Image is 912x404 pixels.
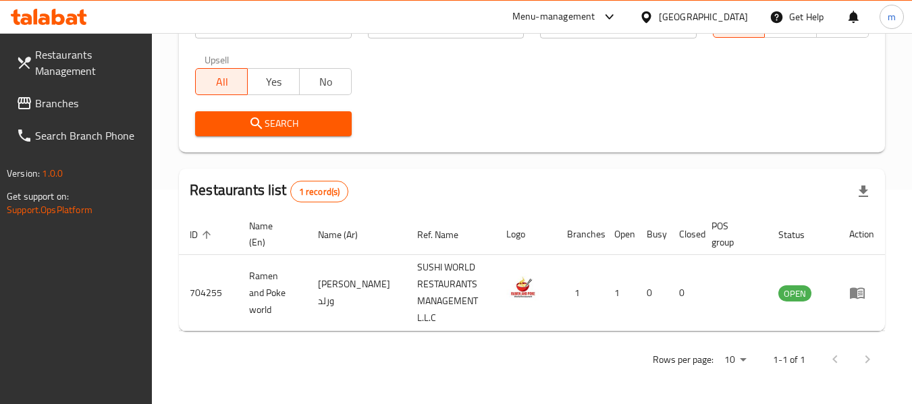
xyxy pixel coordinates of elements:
[712,218,751,250] span: POS group
[291,185,348,198] span: 1 record(s)
[206,115,340,132] span: Search
[35,47,142,79] span: Restaurants Management
[299,68,352,95] button: No
[659,9,748,24] div: [GEOGRAPHIC_DATA]
[495,214,556,255] th: Logo
[636,214,668,255] th: Busy
[195,68,248,95] button: All
[205,55,230,64] label: Upsell
[838,214,885,255] th: Action
[603,214,636,255] th: Open
[668,255,701,331] td: 0
[653,351,714,368] p: Rows per page:
[636,255,668,331] td: 0
[556,214,603,255] th: Branches
[773,351,805,368] p: 1-1 of 1
[247,68,300,95] button: Yes
[7,201,92,219] a: Support.OpsPlatform
[201,72,242,92] span: All
[406,255,495,331] td: SUSHI WORLD RESTAURANTS MANAGEMENT L.L.C
[307,255,406,331] td: [PERSON_NAME] ورلد
[253,72,294,92] span: Yes
[249,218,291,250] span: Name (En)
[305,72,346,92] span: No
[318,227,375,243] span: Name (Ar)
[603,255,636,331] td: 1
[5,38,153,87] a: Restaurants Management
[719,15,760,34] span: All
[778,227,822,243] span: Status
[888,9,896,24] span: m
[7,165,40,182] span: Version:
[778,286,811,301] span: OPEN
[556,255,603,331] td: 1
[506,273,540,307] img: Ramen and Poke world
[238,255,307,331] td: Ramen and Poke world
[190,180,348,202] h2: Restaurants list
[849,285,874,301] div: Menu
[847,175,880,208] div: Export file
[35,127,142,144] span: Search Branch Phone
[512,9,595,25] div: Menu-management
[719,350,751,370] div: Rows per page:
[195,111,351,136] button: Search
[35,95,142,111] span: Branches
[668,214,701,255] th: Closed
[822,15,863,34] span: TMP
[179,214,885,331] table: enhanced table
[190,227,215,243] span: ID
[5,87,153,119] a: Branches
[5,119,153,152] a: Search Branch Phone
[42,165,63,182] span: 1.0.0
[770,15,811,34] span: TGO
[417,227,476,243] span: Ref. Name
[179,255,238,331] td: 704255
[7,187,69,205] span: Get support on:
